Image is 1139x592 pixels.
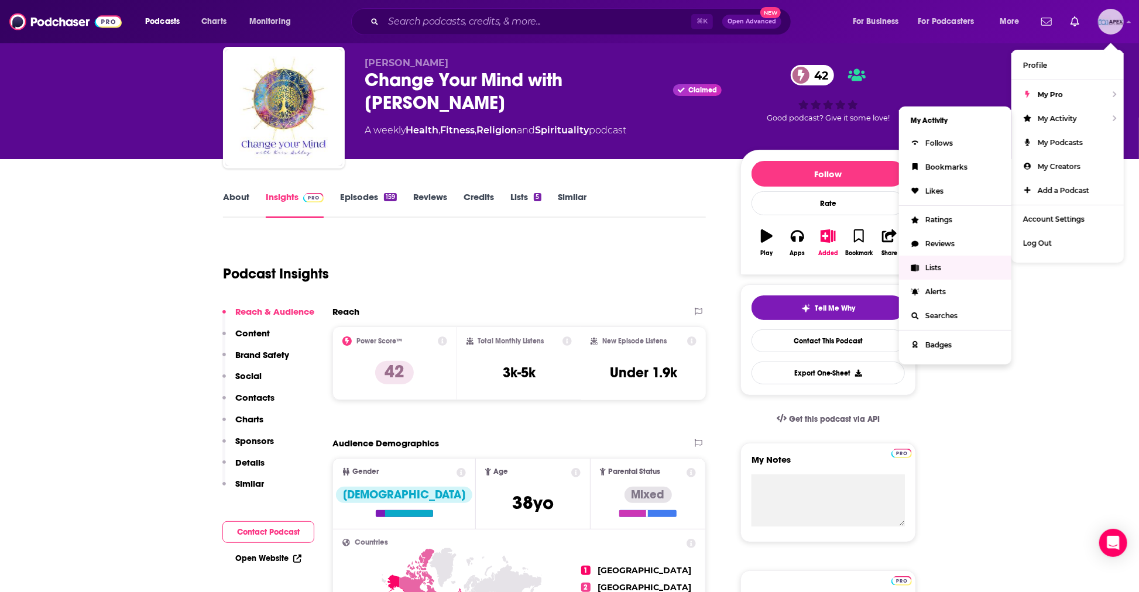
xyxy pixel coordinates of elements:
[510,191,541,218] a: Lists5
[332,306,359,317] h2: Reach
[235,553,301,563] a: Open Website
[503,364,536,381] h3: 3k-5k
[1011,178,1124,202] a: Add a Podcast
[340,191,397,218] a: Episodes159
[598,565,691,576] span: [GEOGRAPHIC_DATA]
[752,295,905,320] button: tell me why sparkleTell Me Why
[1098,9,1124,35] span: Logged in as Apex
[223,191,249,218] a: About
[1023,215,1085,223] span: Account Settings
[241,12,306,31] button: open menu
[440,125,475,136] a: Fitness
[352,468,379,476] span: Gender
[1011,130,1124,154] a: My Podcasts
[222,349,289,371] button: Brand Safety
[581,583,591,592] span: 2
[1098,9,1124,35] button: Show profile menu
[813,222,843,264] button: Added
[1038,114,1077,123] span: My Activity
[225,49,342,166] img: Change Your Mind with Kris Ashley
[1038,90,1063,99] span: My Pro
[760,7,781,18] span: New
[517,125,535,136] span: and
[534,193,541,201] div: 5
[235,414,263,425] p: Charts
[222,521,314,543] button: Contact Podcast
[1038,162,1080,171] span: My Creators
[222,414,263,435] button: Charts
[818,250,838,257] div: Added
[365,57,448,68] span: [PERSON_NAME]
[235,435,274,446] p: Sponsors
[801,304,811,313] img: tell me why sparkle
[752,362,905,384] button: Export One-Sheet
[1011,53,1124,77] a: Profile
[853,13,899,30] span: For Business
[767,405,889,433] a: Get this podcast via API
[222,306,314,328] button: Reach & Audience
[235,370,262,381] p: Social
[235,349,289,360] p: Brand Safety
[874,222,905,264] button: Share
[235,478,264,489] p: Similar
[222,478,264,500] button: Similar
[235,457,265,468] p: Details
[752,454,905,474] label: My Notes
[9,11,122,33] img: Podchaser - Follow, Share and Rate Podcasts
[1038,138,1083,147] span: My Podcasts
[145,13,180,30] span: Podcasts
[602,337,667,345] h2: New Episode Listens
[512,491,554,514] span: 38 yo
[222,457,265,479] button: Details
[266,191,324,218] a: InsightsPodchaser Pro
[688,87,717,93] span: Claimed
[722,15,781,29] button: Open AdvancedNew
[235,328,270,339] p: Content
[1037,12,1056,32] a: Show notifications dropdown
[336,487,472,503] div: [DEMOGRAPHIC_DATA]
[493,468,508,476] span: Age
[752,191,905,215] div: Rate
[790,250,805,257] div: Apps
[356,337,402,345] h2: Power Score™
[891,449,912,458] img: Podchaser Pro
[365,123,626,137] div: A weekly podcast
[475,125,476,136] span: ,
[223,265,329,283] h1: Podcast Insights
[558,191,586,218] a: Similar
[332,438,439,449] h2: Audience Demographics
[464,191,494,218] a: Credits
[1066,12,1084,32] a: Show notifications dropdown
[843,222,874,264] button: Bookmark
[891,576,912,586] img: Podchaser Pro
[691,14,713,29] span: ⌘ K
[845,12,914,31] button: open menu
[1023,239,1052,247] span: Log Out
[413,191,447,218] a: Reviews
[303,193,324,202] img: Podchaser Pro
[782,222,812,264] button: Apps
[911,12,992,31] button: open menu
[438,125,440,136] span: ,
[222,435,274,457] button: Sponsors
[728,19,776,25] span: Open Advanced
[201,13,227,30] span: Charts
[375,361,414,384] p: 42
[1011,207,1124,231] a: Account Settings
[535,125,589,136] a: Spirituality
[610,364,677,381] h3: Under 1.9k
[1023,61,1047,70] span: Profile
[752,161,905,187] button: Follow
[478,337,544,345] h2: Total Monthly Listens
[608,468,660,476] span: Parental Status
[752,329,905,352] a: Contact This Podcast
[355,539,388,546] span: Countries
[476,125,517,136] a: Religion
[249,13,291,30] span: Monitoring
[1011,50,1124,263] ul: Show profile menu
[222,392,275,414] button: Contacts
[918,13,975,30] span: For Podcasters
[789,414,880,424] span: Get this podcast via API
